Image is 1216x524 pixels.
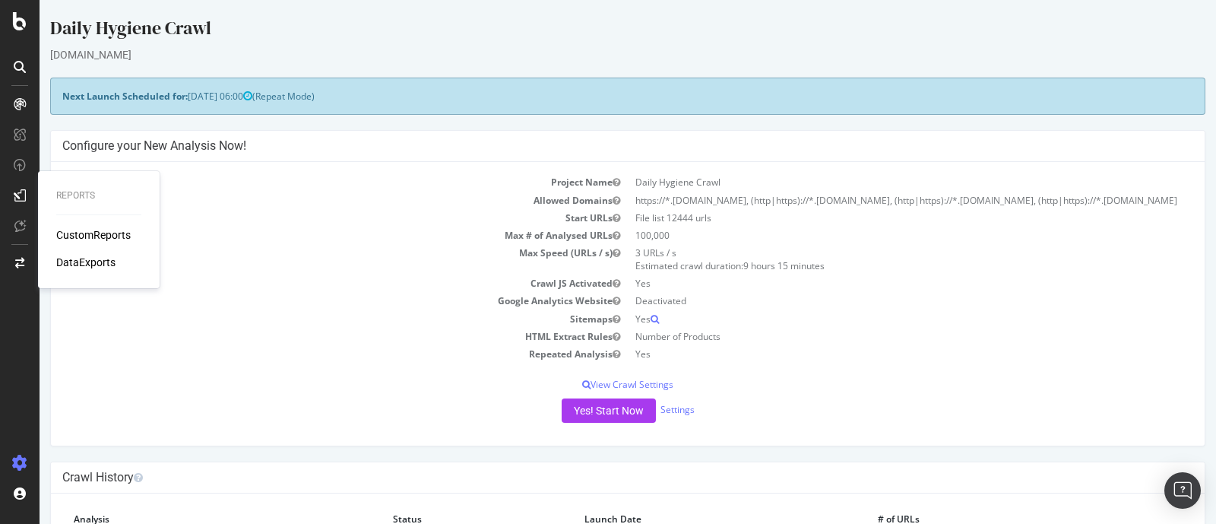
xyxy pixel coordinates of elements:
td: Max # of Analysed URLs [23,227,588,244]
td: Crawl JS Activated [23,275,588,292]
div: Daily Hygiene Crawl [11,15,1166,47]
a: Settings [621,403,655,416]
span: [DATE] 06:00 [148,90,213,103]
h4: Crawl History [23,470,1154,485]
div: Open Intercom Messenger [1164,472,1201,509]
div: (Repeat Mode) [11,78,1166,115]
td: Google Analytics Website [23,292,588,310]
td: Sitemaps [23,310,588,328]
td: 3 URLs / s Estimated crawl duration: [588,244,1154,275]
td: Project Name [23,173,588,191]
td: 100,000 [588,227,1154,244]
a: DataExports [56,255,116,270]
strong: Next Launch Scheduled for: [23,90,148,103]
div: Reports [56,189,141,202]
p: View Crawl Settings [23,378,1154,391]
a: CustomReports [56,227,131,243]
td: Yes [588,310,1154,328]
td: Max Speed (URLs / s) [23,244,588,275]
span: 9 hours 15 minutes [704,259,785,272]
td: Allowed Domains [23,192,588,209]
td: HTML Extract Rules [23,328,588,345]
td: Number of Products [588,328,1154,345]
button: Yes! Start Now [522,399,616,423]
td: File list 12444 urls [588,209,1154,227]
td: Yes [588,345,1154,363]
td: Yes [588,275,1154,292]
td: Deactivated [588,292,1154,310]
td: Repeated Analysis [23,345,588,363]
td: https://*.[DOMAIN_NAME], (http|https)://*.[DOMAIN_NAME], (http|https)://*.[DOMAIN_NAME], (http|ht... [588,192,1154,209]
td: Start URLs [23,209,588,227]
h4: Configure your New Analysis Now! [23,138,1154,154]
div: [DOMAIN_NAME] [11,47,1166,62]
td: Daily Hygiene Crawl [588,173,1154,191]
